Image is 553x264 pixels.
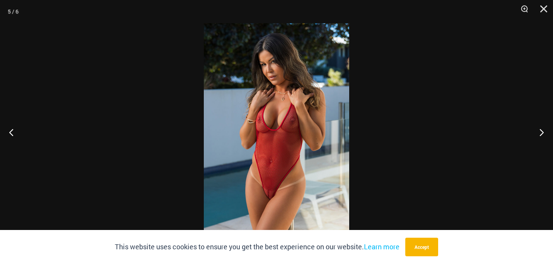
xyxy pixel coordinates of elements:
p: This website uses cookies to ensure you get the best experience on our website. [115,241,399,253]
img: Summer Storm Red 8019 One Piece 01 [204,23,349,241]
button: Next [524,113,553,152]
button: Accept [405,238,438,256]
div: 5 / 6 [8,6,19,17]
a: Learn more [364,242,399,251]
